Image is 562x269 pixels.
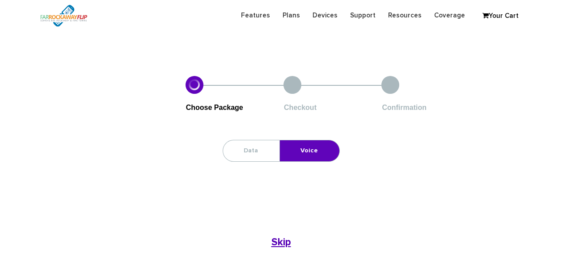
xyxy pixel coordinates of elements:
a: Data [223,140,279,161]
a: Coverage [428,7,471,24]
a: Resources [382,7,428,24]
span: Checkout [284,104,317,111]
a: Support [344,7,382,24]
span: Choose Package [186,104,243,111]
a: Features [235,7,276,24]
span: Confirmation [382,104,427,111]
a: Voice [280,140,338,161]
a: Your Cart [478,9,523,23]
a: Skip [256,237,307,248]
b: Skip [271,237,291,248]
a: Devices [306,7,344,24]
a: Plans [276,7,306,24]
